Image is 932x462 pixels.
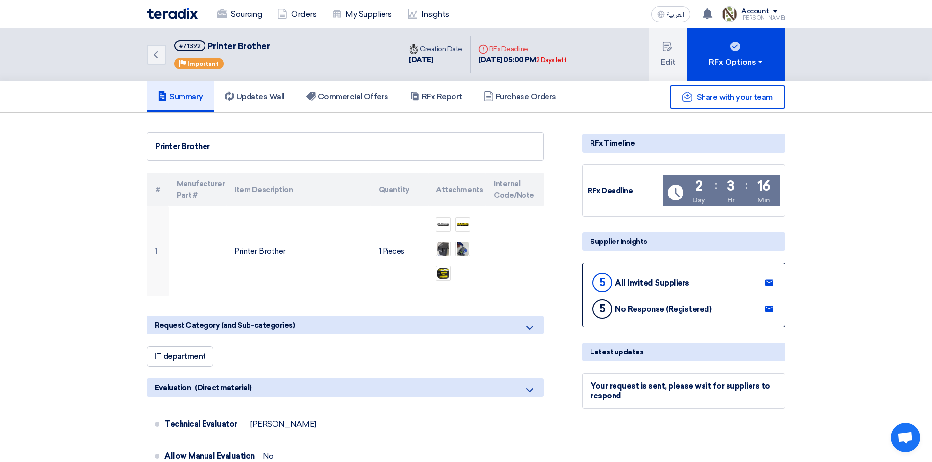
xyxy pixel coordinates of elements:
span: Request Category (and Sub-categories) [155,320,295,330]
div: 2 Days left [536,55,567,65]
th: Item Description [227,173,370,206]
a: Orders [270,3,324,25]
td: 1 [147,206,169,296]
span: Evaluation [155,382,191,393]
img: IMGWA_1757835572221.jpg [436,222,450,227]
div: Min [757,195,770,205]
h5: Purchase Orders [484,92,556,102]
div: 5 [592,273,612,292]
td: Printer Brother [227,206,370,296]
div: #71392 [179,43,201,49]
img: IMGWA_1757835573678.jpg [436,267,450,279]
div: 3 [727,179,735,193]
h5: Summary [158,92,203,102]
div: All Invited Suppliers [615,278,689,287]
a: Insights [400,3,457,25]
div: Day [692,195,705,205]
h5: Commercial Offers [306,92,388,102]
span: Important [187,60,219,67]
div: No Response (Registered) [615,305,711,314]
div: RFx Deadline [478,44,567,54]
div: Account [741,7,769,16]
div: No [263,451,273,461]
div: Hr [727,195,734,205]
span: العربية [667,11,684,18]
div: Printer Brother [155,141,535,153]
div: Creation Date [409,44,462,54]
th: # [147,173,169,206]
a: Commercial Offers [296,81,399,112]
div: Technical Evaluator [164,413,243,436]
button: العربية [651,6,690,22]
div: Latest updates [582,343,785,361]
img: Screenshot___1756930143446.png [722,6,737,22]
div: 2 [695,179,703,193]
div: Supplier Insights [582,232,785,251]
a: Updates Wall [214,81,296,112]
button: Edit [649,28,687,81]
span: (Direct material) [195,382,251,393]
th: Quantity [371,173,429,206]
a: Summary [147,81,214,112]
div: [DATE] [409,54,462,66]
img: IMGWA_1757835572879.jpg [436,241,450,258]
a: Purchase Orders [473,81,567,112]
a: My Suppliers [324,3,399,25]
div: 5 [592,299,612,319]
h5: RFx Report [410,92,462,102]
img: IMGWA_1757835573278.jpg [456,240,470,258]
div: [DATE] 05:00 PM [478,54,567,66]
span: Share with your team [697,92,773,102]
div: RFx Timeline [582,134,785,153]
div: 16 [757,179,771,193]
div: : [745,176,748,194]
td: 1 Pieces [371,206,429,296]
img: Teradix logo [147,8,198,19]
h5: Printer Brother [174,40,270,52]
span: IT department [154,352,206,361]
th: Manufacturer Part # [169,173,227,206]
div: RFx Deadline [588,185,661,197]
button: RFx Options [687,28,785,81]
th: Attachments [428,173,486,206]
h5: Updates Wall [225,92,285,102]
span: Printer Brother [207,41,270,52]
div: Open chat [891,423,920,452]
a: Sourcing [209,3,270,25]
div: RFx Options [709,56,764,68]
div: [PERSON_NAME] [741,15,785,21]
th: Internal Code/Note [486,173,544,206]
div: Your request is sent, please wait for suppliers to respond [591,381,777,400]
a: RFx Report [399,81,473,112]
div: [PERSON_NAME] [250,419,316,429]
div: : [715,176,717,194]
img: IMGWA_1757835572476.jpg [456,222,470,227]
